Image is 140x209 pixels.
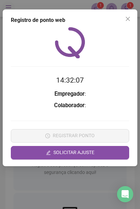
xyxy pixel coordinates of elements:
[11,16,129,24] div: Registro de ponto web
[54,91,85,97] strong: Empregador
[53,149,94,156] span: SOLICITAR AJUSTE
[46,150,51,155] span: edit
[11,146,129,159] button: editSOLICITAR AJUSTE
[11,129,129,143] button: REGISTRAR PONTO
[55,27,85,58] img: QRPoint
[117,186,133,202] div: Open Intercom Messenger
[54,102,85,109] strong: Colaborador
[56,76,84,84] time: 14:32:07
[122,13,133,24] button: Close
[125,16,131,22] span: close
[11,90,129,98] h3: :
[11,101,129,110] h3: :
